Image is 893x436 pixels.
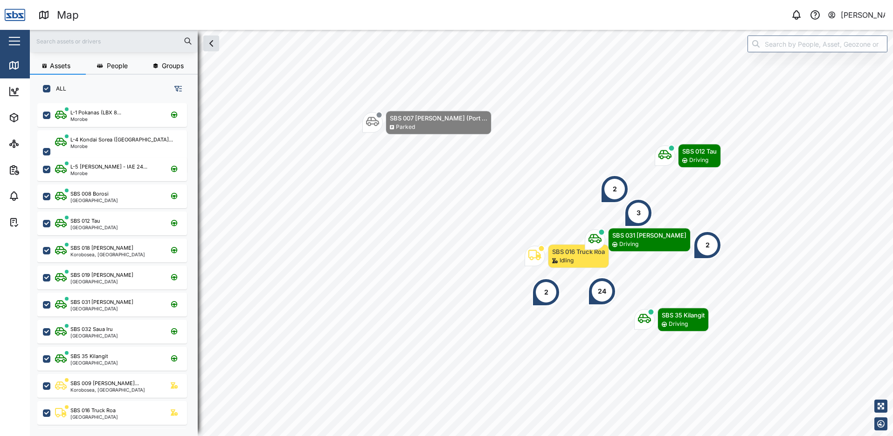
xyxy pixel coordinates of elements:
[70,271,133,279] div: SBS 019 [PERSON_NAME]
[669,320,688,329] div: Driving
[162,63,184,69] span: Groups
[637,208,641,218] div: 3
[70,407,116,415] div: SBS 016 Truck Roa
[655,144,721,168] div: Map marker
[70,387,145,392] div: Korobosea, [GEOGRAPHIC_DATA]
[24,86,66,97] div: Dashboard
[70,117,121,121] div: Morobe
[70,360,118,365] div: [GEOGRAPHIC_DATA]
[70,380,139,387] div: SBS 009 [PERSON_NAME]...
[619,240,638,249] div: Driving
[827,8,886,21] button: [PERSON_NAME]
[70,415,118,419] div: [GEOGRAPHIC_DATA]
[50,63,70,69] span: Assets
[37,100,197,429] div: grid
[30,30,893,436] canvas: Map
[70,171,147,176] div: Morobe
[70,217,100,225] div: SBS 012 Tau
[57,7,79,23] div: Map
[70,109,121,117] div: L-1 Pokanas (LBX 8...
[70,298,133,306] div: SBS 031 [PERSON_NAME]
[70,252,145,257] div: Korobosea, [GEOGRAPHIC_DATA]
[24,165,56,175] div: Reports
[598,286,606,296] div: 24
[35,34,192,48] input: Search assets or drivers
[396,123,415,132] div: Parked
[107,63,128,69] span: People
[525,244,609,268] div: Map marker
[24,139,47,149] div: Sites
[693,231,721,259] div: Map marker
[841,9,886,21] div: [PERSON_NAME]
[662,310,705,320] div: SBS 35 Kilangit
[50,85,66,92] label: ALL
[560,256,574,265] div: Idling
[70,333,118,338] div: [GEOGRAPHIC_DATA]
[390,113,487,123] div: SBS 007 [PERSON_NAME] (Port ...
[624,199,652,227] div: Map marker
[532,278,560,306] div: Map marker
[24,113,53,123] div: Assets
[70,225,118,230] div: [GEOGRAPHIC_DATA]
[24,191,53,201] div: Alarms
[362,111,491,134] div: Map marker
[682,147,717,156] div: SBS 012 Tau
[544,287,548,297] div: 2
[70,190,109,198] div: SBS 008 Borosi
[706,240,710,250] div: 2
[5,5,25,25] img: Main Logo
[70,279,133,284] div: [GEOGRAPHIC_DATA]
[70,198,118,203] div: [GEOGRAPHIC_DATA]
[634,308,709,331] div: Map marker
[70,325,113,333] div: SBS 032 Saua Iru
[601,175,629,203] div: Map marker
[70,136,173,144] div: L-4 Kondai Sorea ([GEOGRAPHIC_DATA]...
[585,228,691,252] div: Map marker
[748,35,887,52] input: Search by People, Asset, Geozone or Place
[70,306,133,311] div: [GEOGRAPHIC_DATA]
[70,144,173,148] div: Morobe
[24,60,45,70] div: Map
[552,247,605,256] div: SBS 016 Truck Roa
[612,231,686,240] div: SBS 031 [PERSON_NAME]
[70,163,147,171] div: L-5 [PERSON_NAME] - IAE 24...
[70,352,108,360] div: SBS 35 Kilangit
[689,156,708,165] div: Driving
[613,184,617,194] div: 2
[588,277,616,305] div: Map marker
[24,217,50,227] div: Tasks
[70,244,133,252] div: SBS 018 [PERSON_NAME]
